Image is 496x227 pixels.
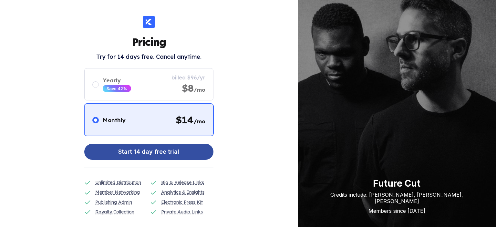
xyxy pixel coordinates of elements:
[84,144,213,160] button: Start 14 day free trial
[103,117,126,123] div: Monthly
[182,82,205,94] div: $8
[95,189,140,196] div: Member Networking
[107,86,127,91] div: Save 42%
[194,118,205,125] span: /mo
[96,53,201,60] h2: Try for 14 days free. Cancel anytime.
[132,36,166,48] h1: Pricing
[176,114,205,126] div: $ 14
[194,87,205,93] span: /mo
[103,77,131,84] div: Yearly
[311,208,483,214] div: Members since [DATE]
[95,208,134,215] div: Royalty Collection
[95,179,141,186] div: Unlimited Distribution
[161,199,203,206] div: Electronic Press Kit
[171,74,205,81] div: billed $96/yr
[95,199,132,206] div: Publishing Admin
[311,178,483,189] div: Future Cut
[161,208,203,215] div: Private Audio Links
[161,189,204,196] div: Analytics & Insights
[118,145,179,158] div: Start 14 day free trial
[311,191,483,204] div: Credits include: [PERSON_NAME], [PERSON_NAME], [PERSON_NAME]
[161,179,204,186] div: Bio & Release Links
